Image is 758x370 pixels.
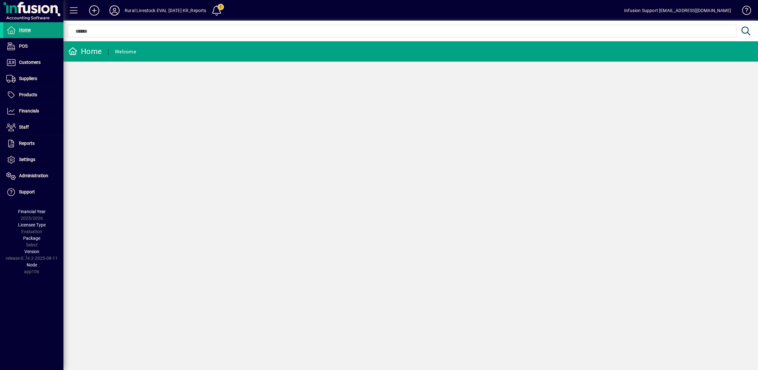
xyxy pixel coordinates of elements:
[19,173,48,178] span: Administration
[19,92,37,97] span: Products
[19,60,41,65] span: Customers
[19,141,35,146] span: Reports
[3,136,63,151] a: Reports
[624,5,731,16] div: Infusion Support [EMAIL_ADDRESS][DOMAIN_NAME]
[19,189,35,194] span: Support
[3,184,63,200] a: Support
[19,157,35,162] span: Settings
[27,262,37,267] span: Node
[19,108,39,113] span: Financials
[3,71,63,87] a: Suppliers
[125,5,206,16] div: Rural Livestock EVAL [DATE] KR_Reports
[18,222,46,227] span: Licensee Type
[3,119,63,135] a: Staff
[18,209,46,214] span: Financial Year
[19,44,28,49] span: POS
[3,87,63,103] a: Products
[104,5,125,16] button: Profile
[24,249,39,254] span: Version
[3,103,63,119] a: Financials
[19,76,37,81] span: Suppliers
[3,38,63,54] a: POS
[84,5,104,16] button: Add
[19,124,29,130] span: Staff
[19,27,31,32] span: Home
[737,1,750,22] a: Knowledge Base
[3,152,63,168] a: Settings
[23,236,40,241] span: Package
[115,47,136,57] div: Welcome
[3,55,63,71] a: Customers
[3,168,63,184] a: Administration
[68,46,102,57] div: Home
